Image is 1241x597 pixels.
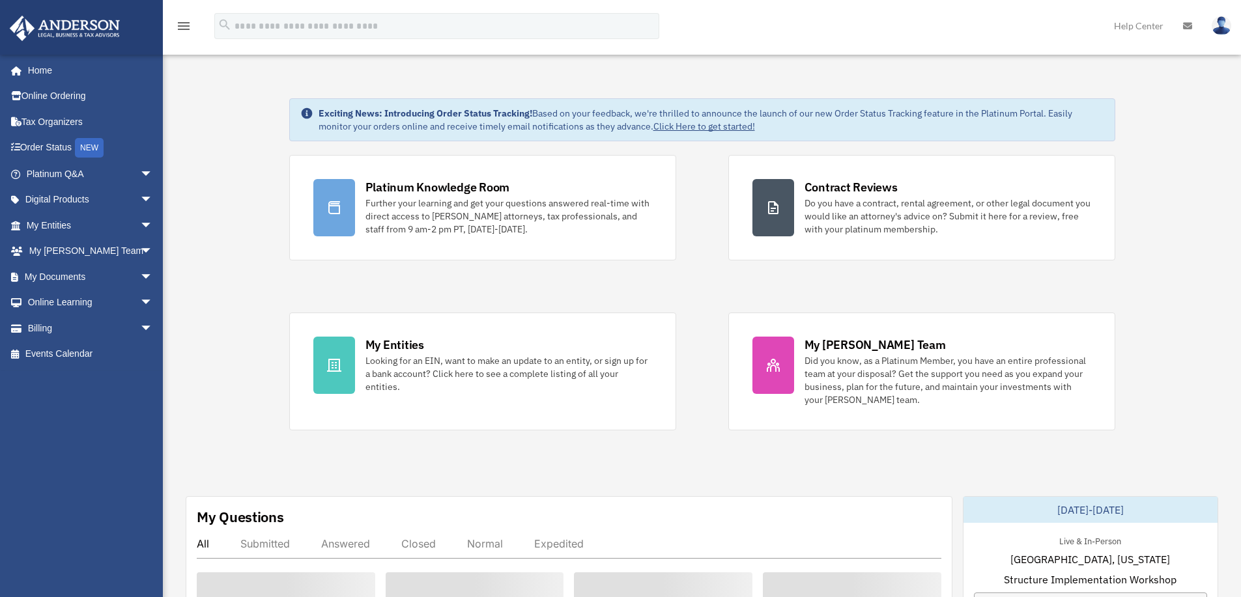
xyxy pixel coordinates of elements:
a: My [PERSON_NAME] Teamarrow_drop_down [9,238,173,264]
img: Anderson Advisors Platinum Portal [6,16,124,41]
div: Normal [467,537,503,550]
a: Contract Reviews Do you have a contract, rental agreement, or other legal document you would like... [728,155,1115,260]
div: Contract Reviews [805,179,898,195]
div: My Questions [197,507,284,527]
a: Platinum Q&Aarrow_drop_down [9,161,173,187]
div: [DATE]-[DATE] [963,497,1218,523]
div: All [197,537,209,550]
span: arrow_drop_down [140,187,166,214]
span: arrow_drop_down [140,315,166,342]
span: arrow_drop_down [140,161,166,187]
span: arrow_drop_down [140,264,166,290]
i: search [218,18,232,32]
div: Closed [401,537,436,550]
a: My Entitiesarrow_drop_down [9,212,173,238]
a: Home [9,57,166,83]
span: Structure Implementation Workshop [1004,572,1177,587]
a: Digital Productsarrow_drop_down [9,187,173,213]
div: Submitted [240,537,290,550]
div: Do you have a contract, rental agreement, or other legal document you would like an attorney's ad... [805,197,1091,236]
a: menu [176,23,192,34]
div: My [PERSON_NAME] Team [805,337,946,353]
div: Expedited [534,537,584,550]
img: User Pic [1212,16,1231,35]
span: arrow_drop_down [140,290,166,316]
i: menu [176,18,192,34]
strong: Exciting News: Introducing Order Status Tracking! [319,107,532,119]
span: arrow_drop_down [140,238,166,265]
div: Did you know, as a Platinum Member, you have an entire professional team at your disposal? Get th... [805,354,1091,406]
div: Further your learning and get your questions answered real-time with direct access to [PERSON_NAM... [365,197,652,236]
a: Platinum Knowledge Room Further your learning and get your questions answered real-time with dire... [289,155,676,260]
div: Answered [321,537,370,550]
span: [GEOGRAPHIC_DATA], [US_STATE] [1010,551,1170,567]
span: arrow_drop_down [140,212,166,239]
a: My [PERSON_NAME] Team Did you know, as a Platinum Member, you have an entire professional team at... [728,312,1115,430]
div: Live & In-Person [1049,533,1132,547]
a: Online Ordering [9,83,173,109]
a: Billingarrow_drop_down [9,315,173,341]
a: My Documentsarrow_drop_down [9,264,173,290]
a: Order StatusNEW [9,135,173,161]
a: My Entities Looking for an EIN, want to make an update to an entity, or sign up for a bank accoun... [289,312,676,430]
a: Events Calendar [9,341,173,367]
div: My Entities [365,337,424,353]
div: Based on your feedback, we're thrilled to announce the launch of our new Order Status Tracking fe... [319,107,1104,133]
a: Online Learningarrow_drop_down [9,290,173,316]
div: Looking for an EIN, want to make an update to an entity, or sign up for a bank account? Click her... [365,354,652,393]
a: Tax Organizers [9,109,173,135]
a: Click Here to get started! [653,120,755,132]
div: Platinum Knowledge Room [365,179,510,195]
div: NEW [75,138,104,158]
